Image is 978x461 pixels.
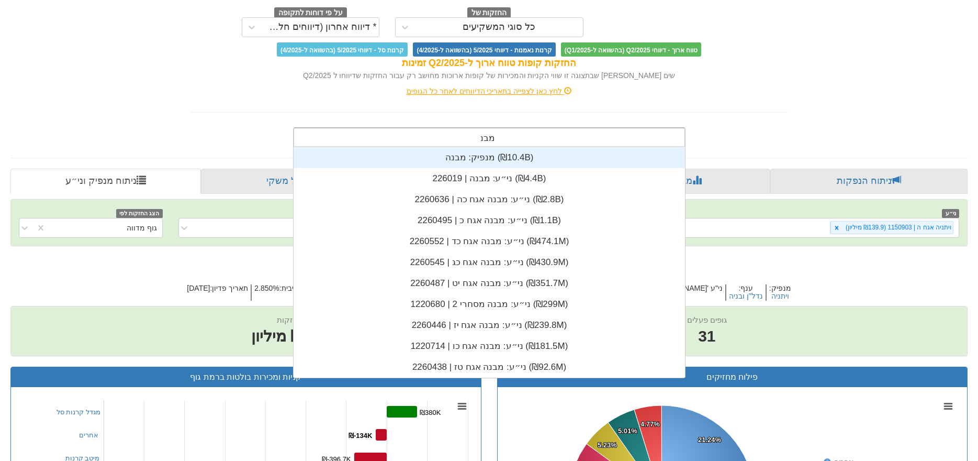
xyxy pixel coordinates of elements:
a: ניתוח הנפקות [770,169,968,194]
font: שווי החזקות [277,315,317,324]
tspan: 5.23% [598,441,617,449]
font: אחרים [79,431,98,439]
font: גופים פעלים [687,315,727,324]
font: לחץ כאן לצפייה בתאריכי הדיווחים לאחר כל הגופים [407,87,562,95]
font: מגדל קרנות סל [57,408,100,416]
font: ניתוח מנפיק וני״ע [65,175,137,186]
tspan: ₪380K [420,409,441,416]
div: ני״ע: ‏מבנה מסחרי 2 | 1220680 ‎(₪299M)‎ [294,294,685,315]
div: ני״ע: ‏מבנה אגח כד | 2260552 ‎(₪474.1M)‎ [294,231,685,252]
font: 2.850% [254,284,279,292]
tspan: 5.01% [618,427,637,435]
font: : [210,284,212,292]
font: כל סוגי המשקיעים [463,21,535,32]
div: ני״ע: ‏מבנה אגח טז | 2260438 ‎(₪92.6M)‎ [294,357,685,378]
font: ענף [740,284,753,292]
font: טווח ארוך - דיווחי Q2/2025 (בהשוואה ל-Q1/2025) [565,46,698,53]
font: 31 [698,327,715,345]
font: ניתוח הנפקות [837,175,892,186]
font: החזקות של [471,8,507,16]
font: החזקות קופות טווח ארוך ל-Q2/2025 זמינות [402,58,576,68]
div: ני״ע: ‏מבנה אגח יט | 2260487 ‎(₪351.7M)‎ [294,273,685,294]
div: ני״ע: ‏מבנה אגח יז | 2260446 ‎(₪239.8M)‎ [294,315,685,336]
tspan: ₪-134K [349,432,373,440]
font: ני״ע [946,210,956,216]
tspan: 4.77% [640,420,660,428]
font: ₪139.9 מיליון [251,327,342,345]
font: : [769,284,771,292]
font: קרנות נאמנות - דיווחי 5/2025 (בהשוואה ל-4/2025) [417,46,552,53]
font: [DATE] [187,284,210,292]
font: הצג החזקות לפי [119,210,159,216]
font: פרופיל משקי [266,175,318,186]
font: תאריך פדיון [212,284,248,292]
font: קרנות סל - דיווחי 5/2025 (בהשוואה ל-4/2025) [280,46,404,53]
button: נדל"ן ובניה [729,292,763,300]
font: : [279,284,282,292]
div: grid [294,147,685,378]
div: ני״ע: ‏מבנה אגח כ | 2260495 ‎(₪1.1B)‎ [294,210,685,231]
font: נדל"ן ובניה [729,292,763,300]
font: על פי דוחות לתקופה [278,8,343,16]
font: גוף מדווה [127,224,157,232]
font: פילוח מחזיקים [706,372,758,381]
font: ויתניה אגח ה | 1150903 (₪139.9 מיליון) [846,224,951,231]
div: ני״ע: ‏מבנה אגח כג | 2260545 ‎(₪430.9M)‎ [294,252,685,273]
tspan: 21.24% [698,436,722,444]
a: פרופיל משקי [201,169,394,194]
font: שים [PERSON_NAME] שבתצוגה זו שווי הקניות והמכירות של קופות ארוכות מחושב רק עבור החזקות שדיווחו ל ... [303,71,675,80]
font: ויתניה [771,292,789,300]
div: ני״ע: ‏מבנה אגח כה | 2260636 ‎(₪2.8B)‎ [294,189,685,210]
button: ויתניה [771,292,789,300]
font: מנפיק [771,284,791,292]
font: : [738,284,740,292]
div: ני״ע: ‏מבנה אגח כו | 1220714 ‎(₪181.5M)‎ [294,336,685,357]
a: ניתוח מנפיק וני״ע [10,169,201,194]
div: ני״ע: ‏מבנה | 226019 ‎(₪4.4B)‎ [294,168,685,189]
font: * דיווח אחרון (דיווחים חלקיים) [258,21,377,32]
font: ריבית [282,284,298,292]
font: קניות ומכירות בולטות ברמת גוף [190,372,301,381]
div: מנפיק: ‏מבנה ‎(₪10.4B)‎ [294,147,685,168]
